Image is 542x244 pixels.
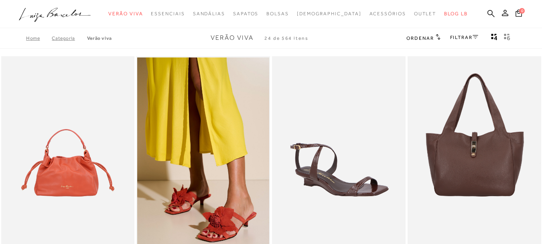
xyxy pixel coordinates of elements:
[501,33,513,43] button: gridText6Desc
[233,11,258,16] span: Sapatos
[513,9,524,20] button: 0
[266,11,289,16] span: Bolsas
[108,11,143,16] span: Verão Viva
[444,11,467,16] span: BLOG LB
[369,6,406,21] a: categoryNavScreenReaderText
[193,6,225,21] a: categoryNavScreenReaderText
[297,11,361,16] span: [DEMOGRAPHIC_DATA]
[52,35,87,41] a: Categoria
[414,6,436,21] a: categoryNavScreenReaderText
[264,35,309,41] span: 24 de 564 itens
[87,35,112,41] a: Verão Viva
[108,6,143,21] a: categoryNavScreenReaderText
[414,11,436,16] span: Outlet
[297,6,361,21] a: noSubCategoriesText
[151,6,185,21] a: categoryNavScreenReaderText
[211,34,254,41] span: Verão Viva
[444,6,467,21] a: BLOG LB
[369,11,406,16] span: Acessórios
[26,35,52,41] a: Home
[519,8,525,14] span: 0
[489,33,500,43] button: Mostrar 4 produtos por linha
[193,11,225,16] span: Sandálias
[406,35,434,41] span: Ordenar
[266,6,289,21] a: categoryNavScreenReaderText
[151,11,185,16] span: Essenciais
[450,35,478,40] a: FILTRAR
[233,6,258,21] a: categoryNavScreenReaderText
